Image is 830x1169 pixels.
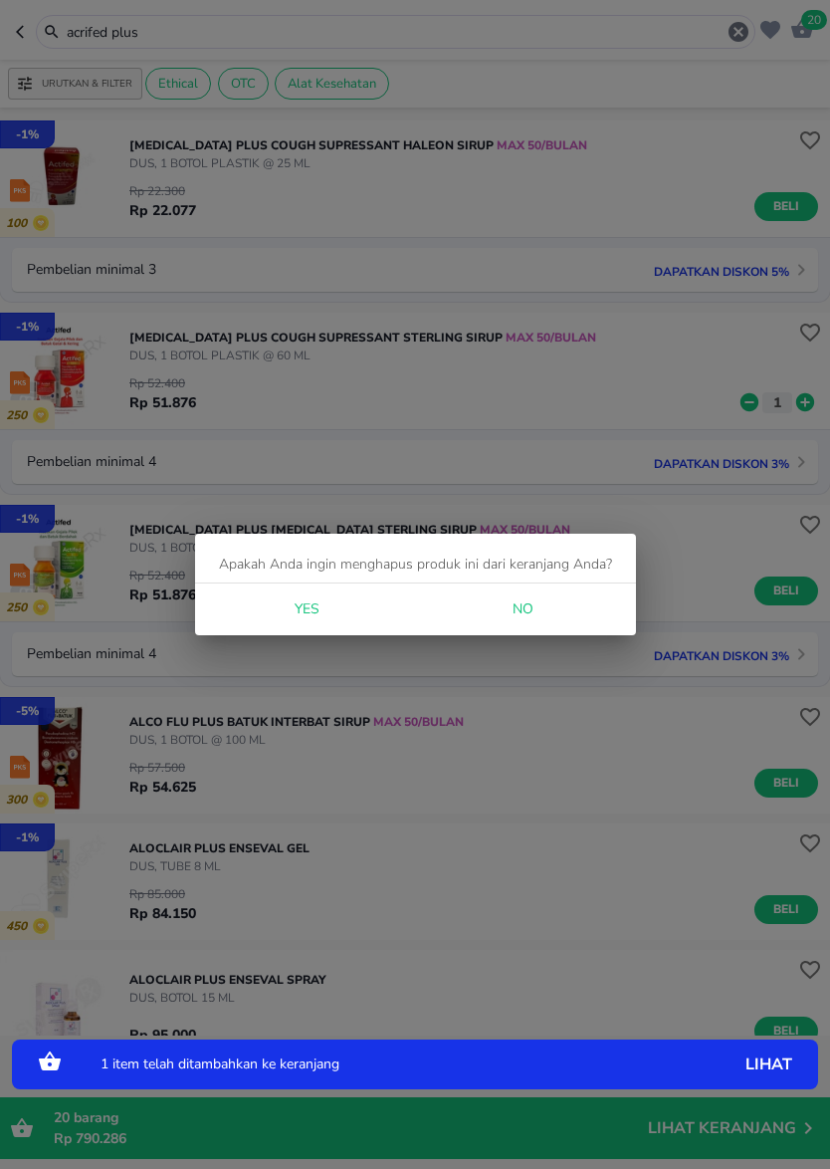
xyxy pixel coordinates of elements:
p: 1 item telah ditambahkan ke keranjang [101,1057,667,1071]
button: No [492,591,555,628]
span: No [500,597,547,622]
button: Yes [275,591,338,628]
span: Yes [283,597,330,622]
p: Apakah Anda ingin menghapus produk ini dari keranjang Anda? [219,554,612,575]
